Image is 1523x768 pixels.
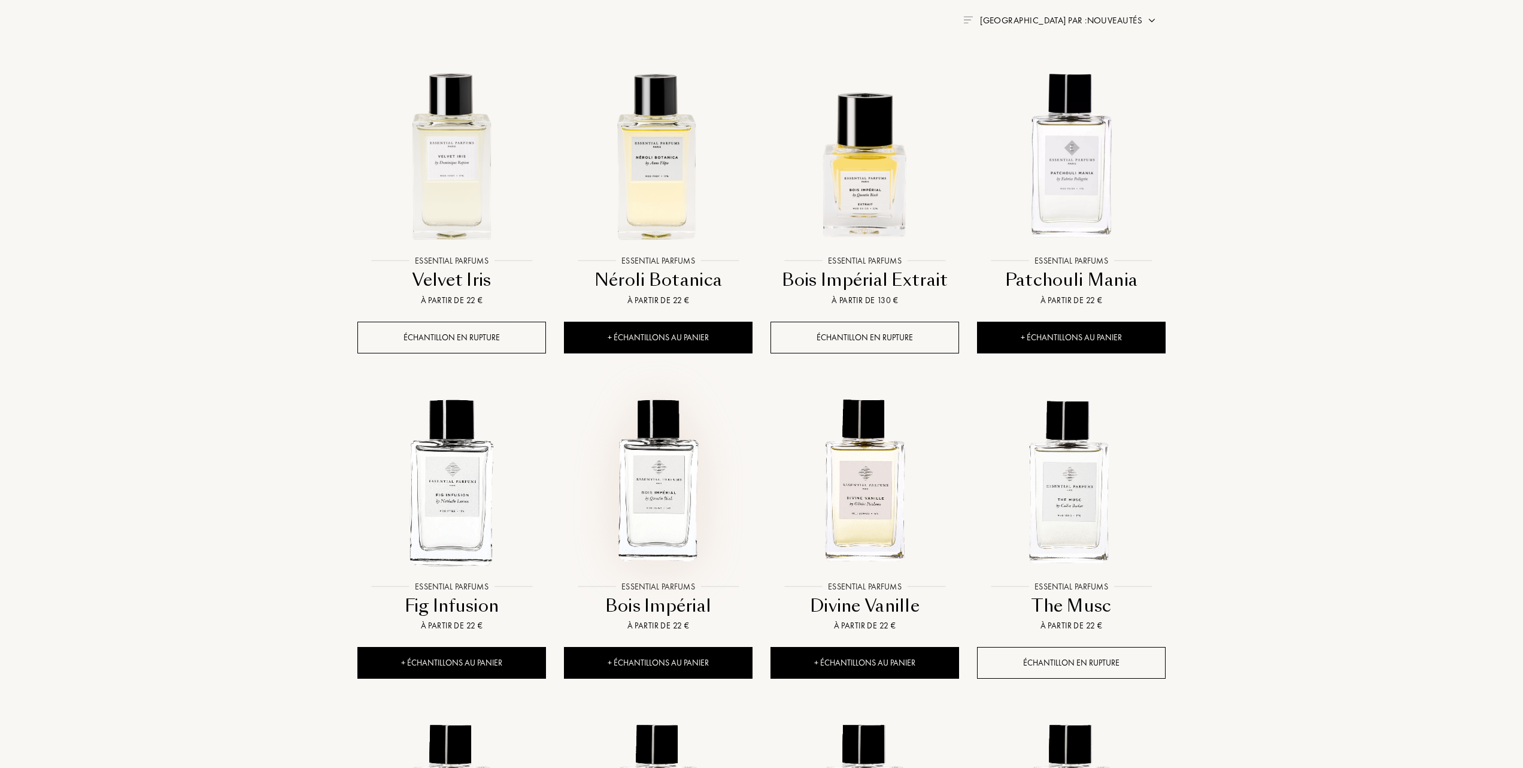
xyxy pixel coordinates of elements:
[977,322,1166,353] div: + Échantillons au panier
[564,647,753,679] div: + Échantillons au panier
[362,619,541,632] div: À partir de 22 €
[357,49,546,322] a: Velvet Iris Essential ParfumsEssential ParfumsVelvet IrisÀ partir de 22 €
[977,49,1166,322] a: Patchouli Mania Essential ParfumsEssential ParfumsPatchouli ManiaÀ partir de 22 €
[977,647,1166,679] div: Échantillon en rupture
[565,388,751,574] img: Bois Impérial Essential Parfums
[978,388,1164,574] img: The Musc Essential Parfums
[359,388,545,574] img: Fig Infusion Essential Parfums
[978,62,1164,248] img: Patchouli Mania Essential Parfums
[770,647,959,679] div: + Échantillons au panier
[772,62,958,248] img: Bois Impérial Extrait Essential Parfums
[362,294,541,307] div: À partir de 22 €
[775,294,954,307] div: À partir de 130 €
[357,322,546,353] div: Échantillon en rupture
[982,294,1161,307] div: À partir de 22 €
[770,374,959,648] a: Divine Vanille Essential ParfumsEssential ParfumsDivine VanilleÀ partir de 22 €
[772,388,958,574] img: Divine Vanille Essential Parfums
[564,322,753,353] div: + Échantillons au panier
[564,374,753,648] a: Bois Impérial Essential ParfumsEssential ParfumsBois ImpérialÀ partir de 22 €
[357,647,546,679] div: + Échantillons au panier
[357,374,546,648] a: Fig Infusion Essential ParfumsEssential ParfumsFig InfusionÀ partir de 22 €
[569,294,748,307] div: À partir de 22 €
[775,619,954,632] div: À partir de 22 €
[963,16,973,23] img: filter_by.png
[982,619,1161,632] div: À partir de 22 €
[770,49,959,322] a: Bois Impérial Extrait Essential ParfumsEssential ParfumsBois Impérial ExtraitÀ partir de 130 €
[770,322,959,353] div: Échantillon en rupture
[977,374,1166,648] a: The Musc Essential ParfumsEssential ParfumsThe MuscÀ partir de 22 €
[564,49,753,322] a: Néroli Botanica Essential ParfumsEssential ParfumsNéroli BotanicaÀ partir de 22 €
[569,619,748,632] div: À partir de 22 €
[980,14,1142,26] span: [GEOGRAPHIC_DATA] par : Nouveautés
[565,62,751,248] img: Néroli Botanica Essential Parfums
[359,62,545,248] img: Velvet Iris Essential Parfums
[1147,16,1157,25] img: arrow.png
